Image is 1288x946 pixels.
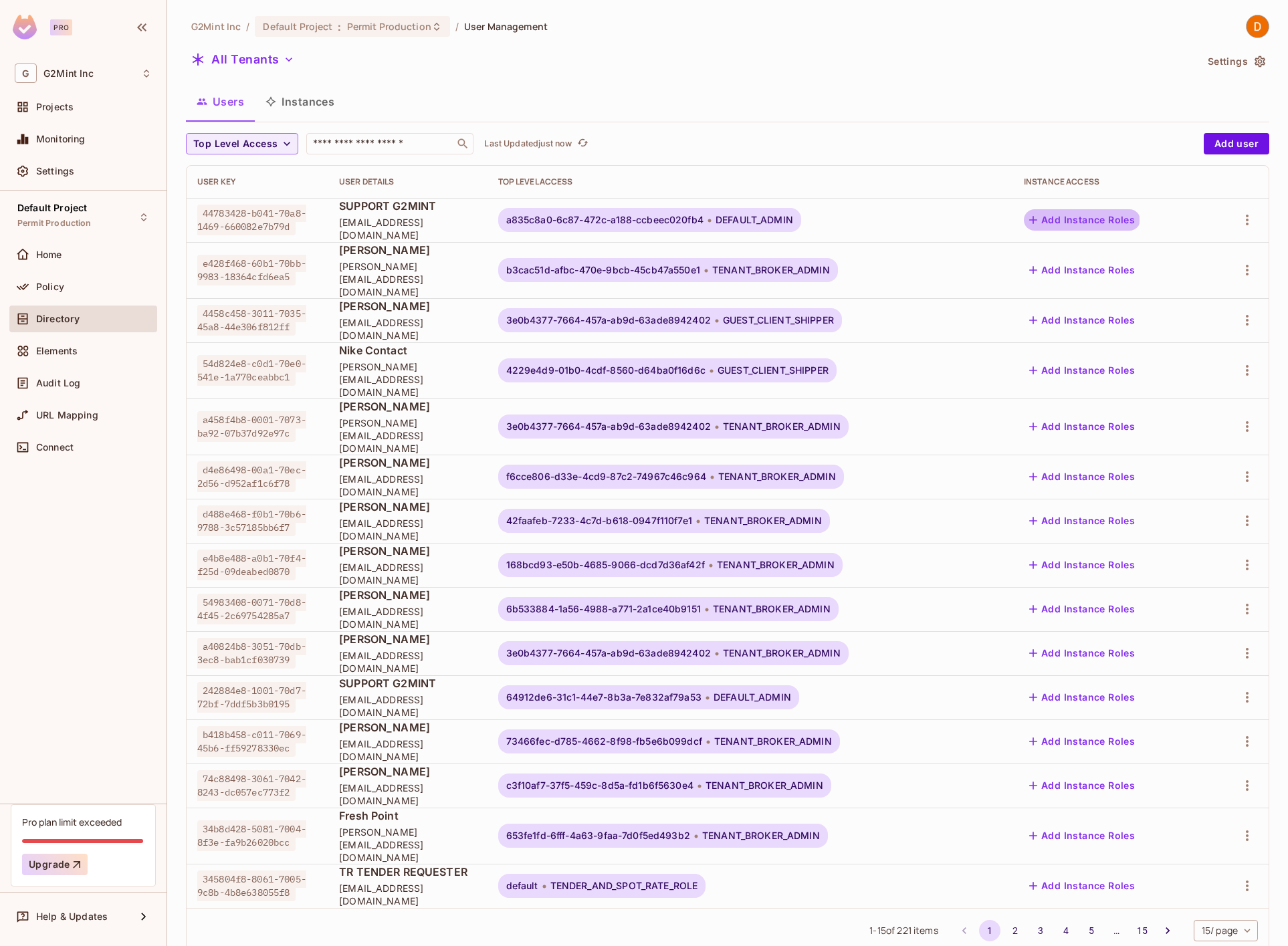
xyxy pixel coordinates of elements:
button: Add user [1204,133,1269,154]
div: Pro plan limit exceeded [22,816,122,828]
button: Add Instance Roles [1024,642,1140,664]
span: Elements [36,346,78,356]
span: Workspace: G2Mint Inc [43,68,94,79]
span: Click to refresh data [572,136,591,152]
span: [PERSON_NAME][EMAIL_ADDRESS][DOMAIN_NAME] [339,260,476,298]
button: Go to page 15 [1132,920,1153,941]
span: [PERSON_NAME][EMAIL_ADDRESS][DOMAIN_NAME] [339,360,476,398]
p: Last Updated just now [484,138,572,149]
span: Policy [36,281,64,292]
span: d4e86498-00a1-70ec-2d56-d952af1c6f78 [197,461,306,492]
span: 42faafeb-7233-4c7d-b618-0947f110f7e1 [506,515,692,526]
button: refresh [574,136,591,152]
span: c3f10af7-37f5-459c-8d5a-fd1b6f5630e4 [506,780,693,791]
span: a835c8a0-6c87-472c-a188-ccbeec020fb4 [506,215,704,225]
button: Instances [255,85,345,118]
span: refresh [577,137,588,150]
span: b3cac51d-afbc-470e-9bcb-45cb47a550e1 [506,265,700,275]
span: [EMAIL_ADDRESS][DOMAIN_NAME] [339,605,476,630]
span: 74c88498-3061-7042-8243-dc057ec773f2 [197,770,306,801]
span: [PERSON_NAME] [339,720,476,735]
div: 15 / page [1194,920,1258,941]
span: [PERSON_NAME] [339,399,476,414]
span: [EMAIL_ADDRESS][DOMAIN_NAME] [339,882,476,907]
span: [EMAIL_ADDRESS][DOMAIN_NAME] [339,737,476,763]
span: Permit Production [347,20,431,33]
span: 54d824e8-c0d1-70e0-541e-1a770ceabbc1 [197,355,306,386]
button: Top Level Access [186,133,298,154]
span: [PERSON_NAME] [339,764,476,779]
span: a458f4b8-0001-7073-ba92-07b37d92e97c [197,411,306,442]
span: 653fe1fd-6fff-4a63-9faa-7d0f5ed493b2 [506,830,690,841]
div: Top Level Access [498,176,1002,187]
span: URL Mapping [36,410,98,421]
span: TENANT_BROKER_ADMIN [723,421,841,432]
span: a40824b8-3051-70db-3ec8-bab1cf030739 [197,638,306,669]
span: TENANT_BROKER_ADMIN [704,515,822,526]
span: 345804f8-8061-7005-9c8b-4b8e638055f8 [197,870,306,901]
span: User Management [464,20,548,33]
span: [PERSON_NAME][EMAIL_ADDRESS][DOMAIN_NAME] [339,417,476,455]
span: 34b8d428-5081-7004-8f3e-fa9b26020bcc [197,820,306,851]
span: TENANT_BROKER_ADMIN [714,736,832,747]
span: TENANT_BROKER_ADMIN [718,471,836,482]
button: Add Instance Roles [1024,310,1140,331]
button: Add Instance Roles [1024,416,1140,437]
button: Upgrade [22,854,88,875]
span: Fresh Point [339,808,476,823]
span: [EMAIL_ADDRESS][DOMAIN_NAME] [339,782,476,807]
span: TENANT_BROKER_ADMIN [713,604,831,614]
div: User Key [197,176,318,187]
span: b418b458-c011-7069-45b6-ff59278330ec [197,726,306,757]
button: Users [186,85,255,118]
button: Add Instance Roles [1024,466,1140,487]
span: G [15,64,37,83]
button: Add Instance Roles [1024,687,1140,708]
button: Add Instance Roles [1024,259,1140,281]
span: GUEST_CLIENT_SHIPPER [718,365,829,376]
span: 3e0b4377-7664-457a-ab9d-63ade8942402 [506,421,711,432]
span: [EMAIL_ADDRESS][DOMAIN_NAME] [339,517,476,542]
span: [EMAIL_ADDRESS][DOMAIN_NAME] [339,316,476,342]
span: [PERSON_NAME] [339,243,476,257]
span: Connect [36,442,74,453]
span: 3e0b4377-7664-457a-ab9d-63ade8942402 [506,315,711,326]
span: [PERSON_NAME] [339,588,476,602]
button: Add Instance Roles [1024,731,1140,752]
button: Go to page 3 [1030,920,1051,941]
button: Add Instance Roles [1024,775,1140,796]
button: Add Instance Roles [1024,875,1140,897]
button: Go to page 4 [1055,920,1077,941]
div: User Details [339,176,476,187]
span: 242884e8-1001-70d7-72bf-7ddf5b3b0195 [197,682,306,713]
span: Home [36,249,62,260]
span: Nike Contact [339,343,476,358]
nav: pagination navigation [952,920,1180,941]
button: Add Instance Roles [1024,598,1140,620]
div: … [1106,924,1128,937]
span: Directory [36,314,80,324]
span: default [506,880,538,891]
span: [EMAIL_ADDRESS][DOMAIN_NAME] [339,693,476,719]
span: 1 - 15 of 221 items [869,923,938,938]
button: All Tenants [186,49,300,70]
span: : [337,21,342,32]
span: 3e0b4377-7664-457a-ab9d-63ade8942402 [506,648,711,659]
span: TR TENDER REQUESTER [339,864,476,879]
span: f6cce806-d33e-4cd9-87c2-74967c46c964 [506,471,706,482]
span: Permit Production [17,218,92,229]
button: page 1 [979,920,1000,941]
span: 4458c458-3011-7035-45a8-44e306f812ff [197,305,306,336]
span: [PERSON_NAME] [339,299,476,314]
button: Go to page 2 [1004,920,1026,941]
span: SUPPORT G2MINT [339,676,476,691]
span: TENDER_AND_SPOT_RATE_ROLE [550,880,698,891]
li: / [246,20,249,33]
span: Help & Updates [36,911,108,922]
span: the active workspace [191,20,241,33]
span: 4229e4d9-01b0-4cdf-8560-d64ba0f16d6c [506,365,706,376]
span: [PERSON_NAME][EMAIL_ADDRESS][DOMAIN_NAME] [339,826,476,864]
span: e4b8e488-a0b1-70f4-f25d-09deabed0870 [197,550,306,580]
span: [EMAIL_ADDRESS][DOMAIN_NAME] [339,561,476,586]
div: Pro [50,19,72,35]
